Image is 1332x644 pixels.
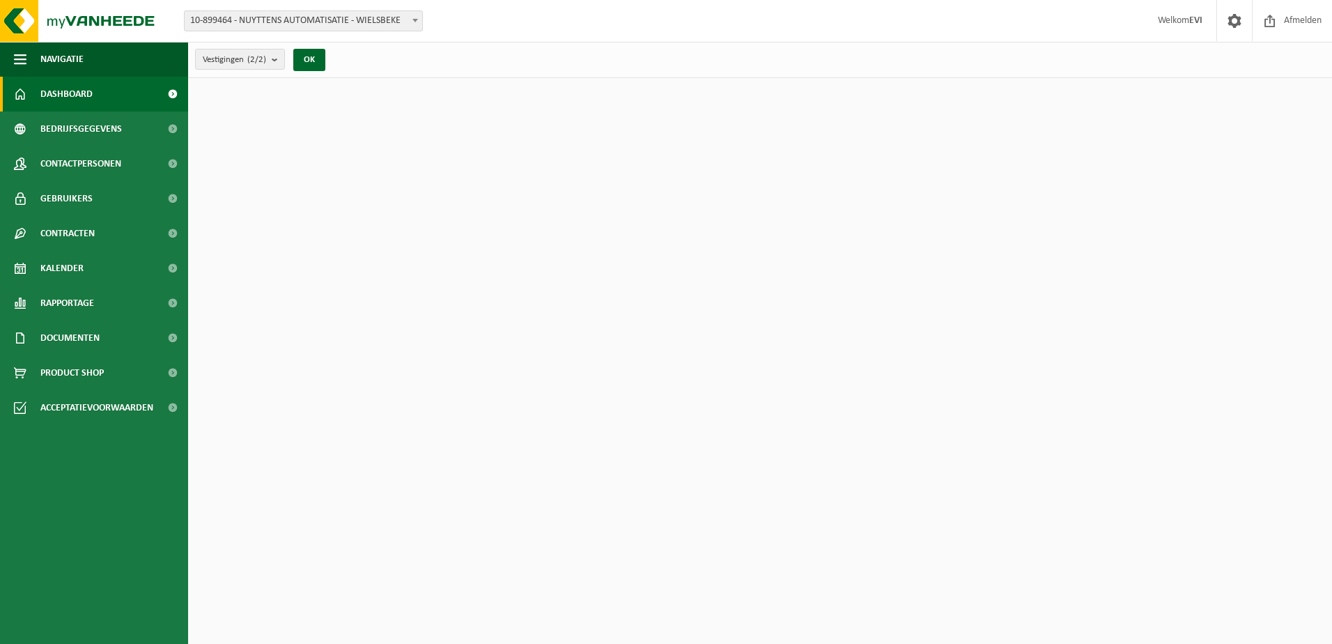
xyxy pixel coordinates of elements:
[40,286,94,321] span: Rapportage
[40,112,122,146] span: Bedrijfsgegevens
[184,10,423,31] span: 10-899464 - NUYTTENS AUTOMATISATIE - WIELSBEKE
[40,42,84,77] span: Navigatie
[40,251,84,286] span: Kalender
[40,181,93,216] span: Gebruikers
[40,390,153,425] span: Acceptatievoorwaarden
[247,55,266,64] count: (2/2)
[185,11,422,31] span: 10-899464 - NUYTTENS AUTOMATISATIE - WIELSBEKE
[195,49,285,70] button: Vestigingen(2/2)
[203,49,266,70] span: Vestigingen
[40,146,121,181] span: Contactpersonen
[40,77,93,112] span: Dashboard
[40,321,100,355] span: Documenten
[1189,15,1202,26] strong: EVI
[293,49,325,71] button: OK
[40,216,95,251] span: Contracten
[40,355,104,390] span: Product Shop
